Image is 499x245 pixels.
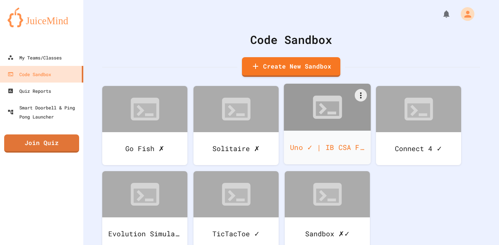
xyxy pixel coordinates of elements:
[102,31,480,48] div: Code Sandbox
[4,134,79,153] a: Join Quiz
[428,8,453,20] div: My Notifications
[102,132,187,165] div: Go Fish ✗
[242,57,340,77] a: Create New Sandbox
[102,86,187,165] a: Go Fish ✗
[284,84,371,164] a: Uno ✓ | IB CSA Final
[284,131,371,164] div: Uno ✓ | IB CSA Final
[8,53,62,62] div: My Teams/Classes
[193,86,279,165] a: Solitaire ✗
[8,103,80,121] div: Smart Doorbell & Ping Pong Launcher
[193,132,279,165] div: Solitaire ✗
[8,8,76,27] img: logo-orange.svg
[376,86,461,165] a: Connect 4 ✓
[376,132,461,165] div: Connect 4 ✓
[453,5,476,23] div: My Account
[8,86,51,95] div: Quiz Reports
[8,70,51,79] div: Code Sandbox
